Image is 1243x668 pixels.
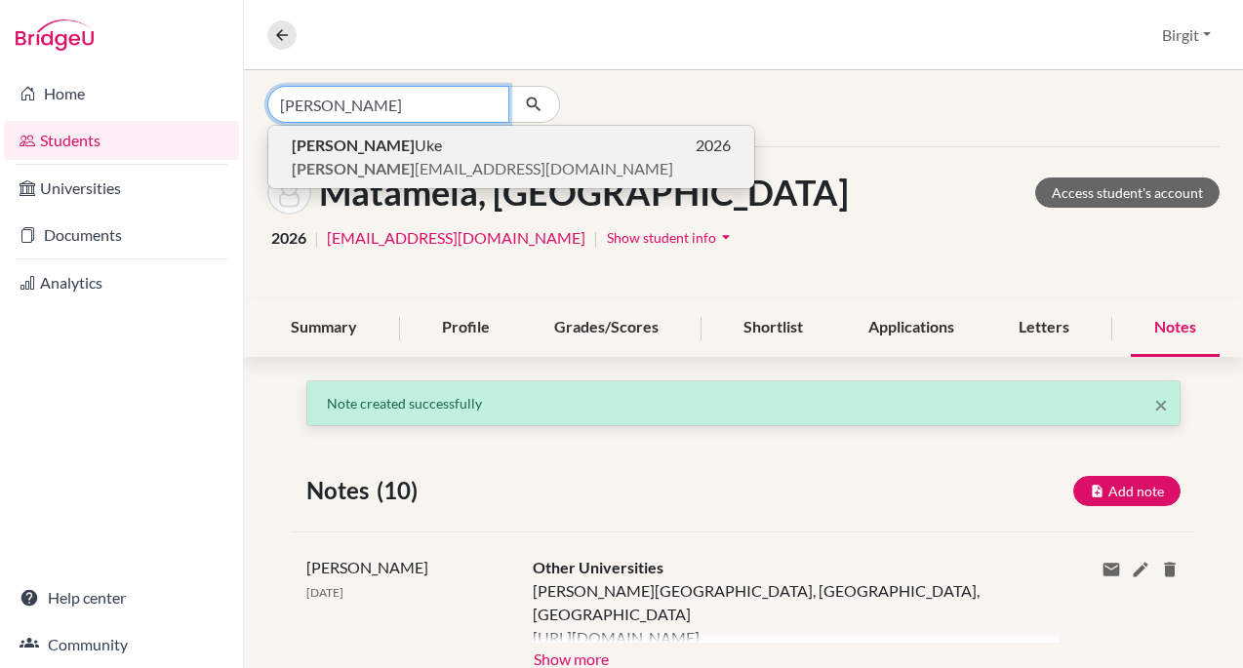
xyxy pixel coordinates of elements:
input: Find student by name... [267,86,509,123]
div: Profile [419,299,513,357]
a: Access student's account [1035,177,1220,208]
span: [PERSON_NAME] [306,558,428,576]
b: [PERSON_NAME] [292,136,415,154]
div: [PERSON_NAME][GEOGRAPHIC_DATA], [GEOGRAPHIC_DATA], [GEOGRAPHIC_DATA] [URL][DOMAIN_NAME] [GEOGRAPH... [533,579,1030,643]
button: Birgit [1153,17,1220,54]
p: Note created successfully [327,393,1160,413]
span: × [1154,390,1168,418]
img: Bridge-U [16,20,94,51]
a: Community [4,625,239,664]
span: | [593,226,598,250]
span: 2026 [271,226,306,250]
span: (10) [377,473,425,508]
span: | [314,226,319,250]
div: Letters [995,299,1093,357]
span: 2026 [696,134,731,157]
button: [PERSON_NAME]Uke2026[PERSON_NAME][EMAIL_ADDRESS][DOMAIN_NAME] [268,126,754,188]
div: Summary [267,299,381,357]
button: Add note [1073,476,1181,506]
b: [PERSON_NAME] [292,159,415,177]
a: Home [4,74,239,113]
a: Universities [4,169,239,208]
i: arrow_drop_down [716,227,736,247]
div: Shortlist [720,299,826,357]
a: Students [4,121,239,160]
div: Applications [845,299,978,357]
span: Uke [292,134,442,157]
button: Show student infoarrow_drop_down [606,222,737,253]
span: Notes [306,473,377,508]
span: Other Universities [533,558,663,576]
a: [EMAIL_ADDRESS][DOMAIN_NAME] [327,226,585,250]
img: Thendo Matamela's avatar [267,171,311,215]
span: [DATE] [306,585,343,600]
a: Documents [4,216,239,255]
a: Analytics [4,263,239,302]
div: Grades/Scores [531,299,682,357]
a: Help center [4,578,239,617]
button: Close [1154,393,1168,416]
span: Show student info [607,229,716,246]
h1: Matamela, [GEOGRAPHIC_DATA] [319,172,849,214]
div: Notes [1131,299,1220,357]
span: [EMAIL_ADDRESS][DOMAIN_NAME] [292,157,673,180]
